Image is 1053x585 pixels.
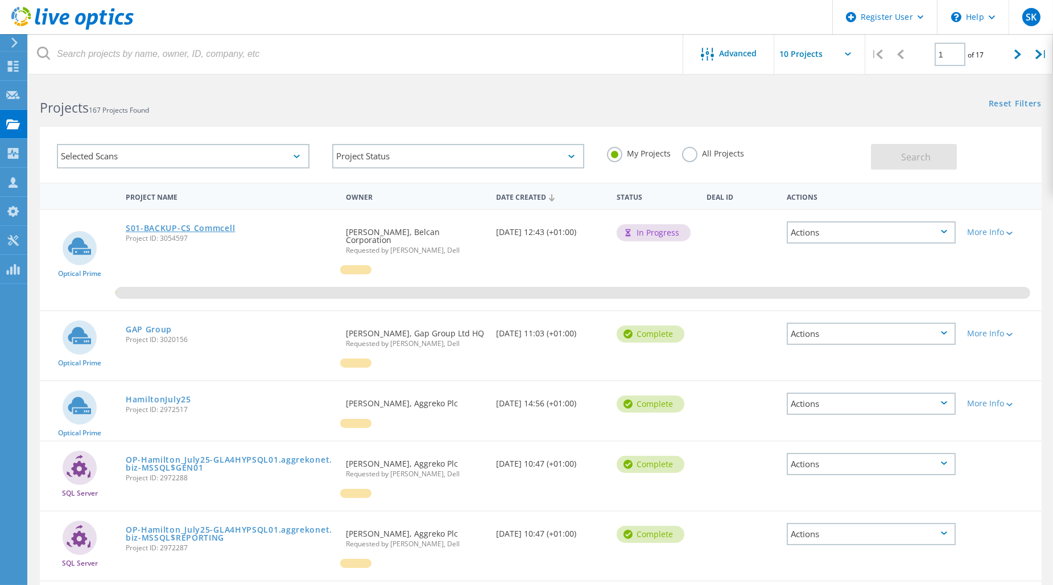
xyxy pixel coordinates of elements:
div: [PERSON_NAME], Aggreko Plc [340,381,490,419]
div: | [865,34,889,75]
div: [DATE] 10:47 (+01:00) [490,442,610,479]
span: Project ID: 2972287 [126,545,335,551]
a: S01-BACKUP-CS Commcell [126,224,235,232]
div: [DATE] 10:47 (+01:00) [490,512,610,549]
span: Optical Prime [58,360,101,366]
div: [PERSON_NAME], Gap Group Ltd HQ [340,311,490,359]
span: SQL Server [62,490,98,497]
span: Requested by [PERSON_NAME], Dell [346,541,485,547]
div: [DATE] 14:56 (+01:00) [490,381,610,419]
div: Complete [617,456,684,473]
div: Owner [340,186,490,207]
div: [PERSON_NAME], Aggreko Plc [340,512,490,559]
div: Project Status [332,144,585,168]
span: SK [1026,13,1037,22]
div: More Info [967,329,1036,337]
span: Project ID: 2972517 [126,406,335,413]
div: | [1030,34,1053,75]
span: Search [901,151,931,163]
div: Complete [617,526,684,543]
div: Complete [617,396,684,413]
div: Complete [617,326,684,343]
input: Search projects by name, owner, ID, company, etc [28,34,684,74]
a: OP-Hamilton_July25-GLA4HYPSQL01.aggrekonet.biz-MSSQL$REPORTING [126,526,335,542]
span: Project ID: 3020156 [126,336,335,343]
a: OP-Hamilton_July25-GLA4HYPSQL01.aggrekonet.biz-MSSQL$GEN01 [126,456,335,472]
div: Actions [787,323,956,345]
span: Requested by [PERSON_NAME], Dell [346,471,485,477]
div: Actions [787,453,956,475]
div: Selected Scans [57,144,309,168]
span: Requested by [PERSON_NAME], Dell [346,340,485,347]
a: HamiltonJuly25 [126,396,191,403]
span: Optical Prime [58,430,101,436]
div: Date Created [490,186,610,207]
b: Projects [40,98,89,117]
div: More Info [967,399,1036,407]
a: GAP Group [126,326,172,333]
div: Actions [787,393,956,415]
div: Actions [781,186,961,207]
div: Deal Id [701,186,781,207]
span: Optical Prime [58,270,101,277]
div: [PERSON_NAME], Belcan Corporation [340,210,490,265]
div: Actions [787,221,956,244]
a: Reset Filters [989,100,1042,109]
div: Status [611,186,701,207]
span: 0.04% [115,287,116,297]
svg: \n [951,12,961,22]
div: [DATE] 11:03 (+01:00) [490,311,610,349]
div: [PERSON_NAME], Aggreko Plc [340,442,490,489]
div: [DATE] 12:43 (+01:00) [490,210,610,248]
a: Live Optics Dashboard [11,24,134,32]
span: Advanced [720,50,757,57]
span: SQL Server [62,560,98,567]
span: of 17 [968,50,984,60]
button: Search [871,144,957,170]
label: All Projects [682,147,744,158]
span: Requested by [PERSON_NAME], Dell [346,247,485,254]
span: Project ID: 2972288 [126,475,335,481]
span: Project ID: 3054597 [126,235,335,242]
span: 167 Projects Found [89,105,149,115]
div: In Progress [617,224,691,241]
div: More Info [967,228,1036,236]
div: Project Name [120,186,340,207]
div: Actions [787,523,956,545]
label: My Projects [607,147,671,158]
